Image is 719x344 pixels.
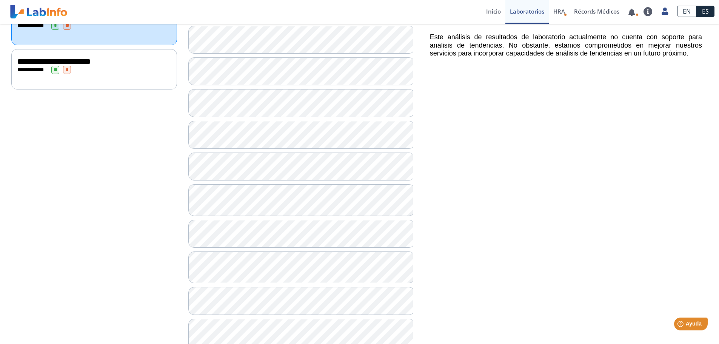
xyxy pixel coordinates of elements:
h5: Este análisis de resultados de laboratorio actualmente no cuenta con soporte para análisis de ten... [430,33,702,58]
iframe: Help widget launcher [652,315,711,336]
a: EN [677,6,696,17]
span: HRA [553,8,565,15]
a: ES [696,6,714,17]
